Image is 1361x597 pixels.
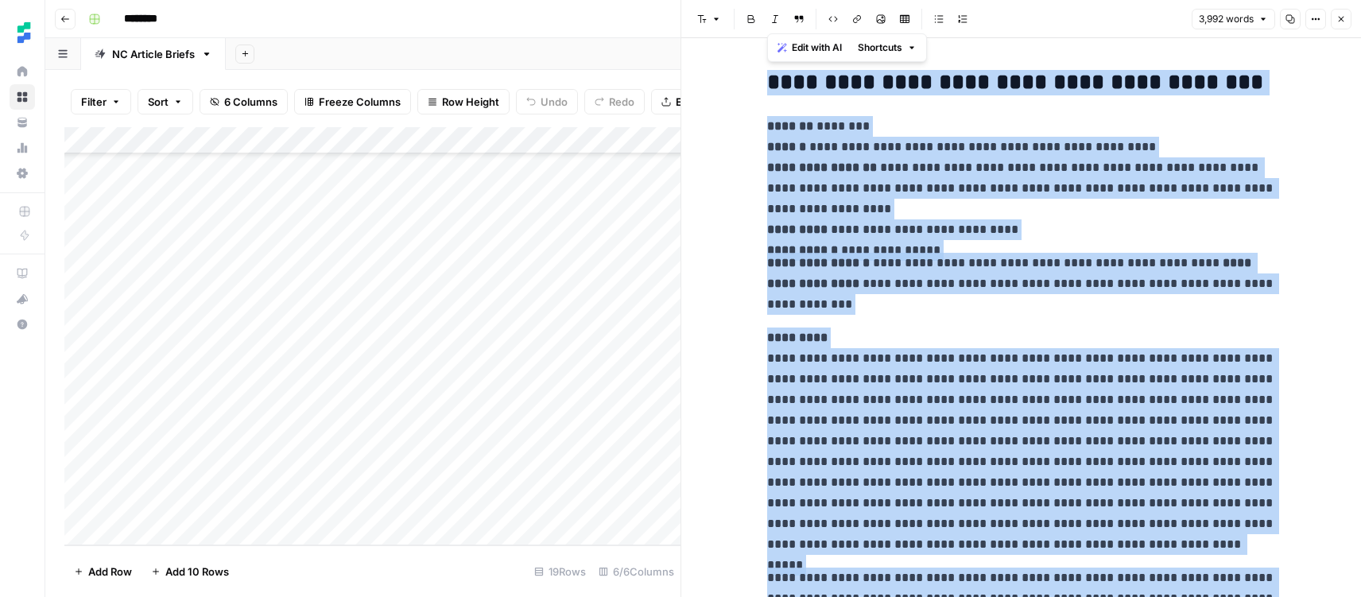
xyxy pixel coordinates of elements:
[584,89,645,114] button: Redo
[71,89,131,114] button: Filter
[64,559,142,584] button: Add Row
[651,89,743,114] button: Export CSV
[771,37,848,58] button: Edit with AI
[541,94,568,110] span: Undo
[442,94,499,110] span: Row Height
[1199,12,1254,26] span: 3,992 words
[516,89,578,114] button: Undo
[10,287,34,311] div: What's new?
[10,59,35,84] a: Home
[165,564,229,580] span: Add 10 Rows
[851,37,923,58] button: Shortcuts
[88,564,132,580] span: Add Row
[10,18,38,47] img: Ten Speed Logo
[10,312,35,337] button: Help + Support
[10,261,35,286] a: AirOps Academy
[1192,9,1275,29] button: 3,992 words
[319,94,401,110] span: Freeze Columns
[10,135,35,161] a: Usage
[112,46,195,62] div: NC Article Briefs
[10,84,35,110] a: Browse
[224,94,277,110] span: 6 Columns
[81,94,107,110] span: Filter
[10,110,35,135] a: Your Data
[792,41,842,55] span: Edit with AI
[528,559,592,584] div: 19 Rows
[142,559,238,584] button: Add 10 Rows
[858,41,902,55] span: Shortcuts
[10,286,35,312] button: What's new?
[609,94,634,110] span: Redo
[200,89,288,114] button: 6 Columns
[138,89,193,114] button: Sort
[148,94,169,110] span: Sort
[10,13,35,52] button: Workspace: Ten Speed
[592,559,680,584] div: 6/6 Columns
[417,89,510,114] button: Row Height
[10,161,35,186] a: Settings
[294,89,411,114] button: Freeze Columns
[81,38,226,70] a: NC Article Briefs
